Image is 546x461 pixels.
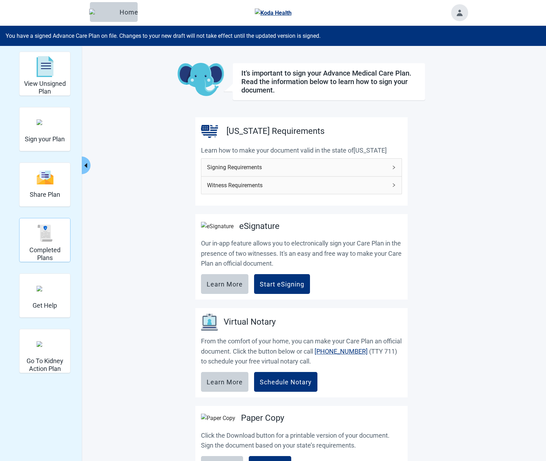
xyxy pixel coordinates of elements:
h2: Sign your Plan [25,135,65,143]
img: Virtual Notary [201,314,218,331]
div: Sign your Plan [19,107,70,151]
div: Signing Requirements [201,159,402,176]
span: Witness Requirements [207,181,387,190]
div: Learn More [207,378,243,385]
h2: eSignature [239,220,280,233]
span: Signing Requirements [207,163,387,172]
span: right [392,165,396,170]
img: Elephant [89,9,117,15]
div: Home [96,8,132,16]
div: Learn More [207,280,243,288]
img: Paper Copy [201,414,235,422]
h2: [US_STATE] Requirements [226,125,324,138]
a: [PHONE_NUMBER] [315,348,368,355]
h2: Completed Plans [22,246,67,261]
div: Start eSigning [260,280,304,288]
img: person-question.svg [36,286,53,291]
h2: Share Plan [30,191,60,199]
p: Our in-app feature allows you to electronically sign your Care Plan in the presence of two witnes... [201,238,402,268]
p: Click the Download button for a printable version of your document. Sign the document based on yo... [201,431,402,451]
div: View Unsigned Plan [19,52,70,96]
h2: Paper Copy [241,412,284,425]
button: Learn More [201,372,248,392]
p: Learn how to make your document valid in the state of [US_STATE] [201,146,402,155]
button: Start eSigning [254,274,310,294]
span: right [392,183,396,187]
div: Completed Plans [19,218,70,262]
button: Schedule Notary [254,372,317,392]
button: Learn More [201,274,248,294]
h1: It's important to sign your Advance Medical Care Plan. Read the information below to learn how to... [241,69,416,94]
div: Share Plan [19,162,70,207]
div: Schedule Notary [260,378,312,385]
img: make_plan_official.svg [36,119,53,125]
h2: View Unsigned Plan [22,80,67,95]
img: svg%3e [36,170,53,185]
img: svg%3e [36,225,53,242]
h2: Go To Kidney Action Plan [22,357,67,372]
img: United States [201,123,218,140]
img: svg%3e [36,56,53,77]
h2: Get Help [33,302,57,309]
img: Koda Health [255,8,292,17]
h3: Virtual Notary [224,315,276,329]
button: Toggle account menu [451,4,468,21]
img: Koda Elephant [178,63,224,97]
button: ElephantHome [90,2,138,22]
img: eSignature [201,222,234,231]
span: caret-left [82,162,89,169]
button: Collapse menu [82,156,91,174]
div: Witness Requirements [201,177,402,194]
img: kidney_action_plan.svg [36,341,53,347]
div: Get Help [19,273,70,318]
div: Go To Kidney Action Plan [19,329,70,373]
p: From the comfort of your home, you can make your Care Plan an official document. Click the button... [201,336,402,366]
